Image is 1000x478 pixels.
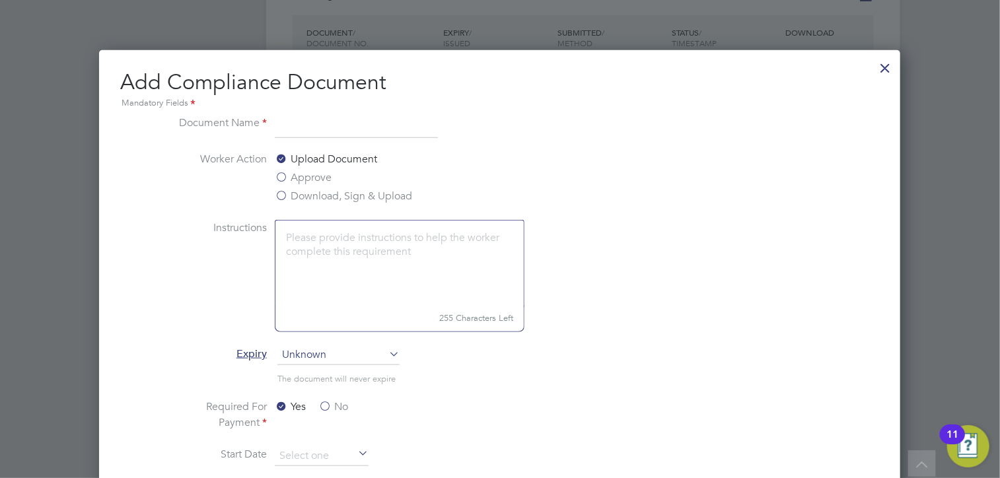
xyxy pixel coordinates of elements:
span: Unknown [277,345,400,365]
div: 11 [946,434,958,452]
label: No [318,399,348,415]
h2: Add Compliance Document [120,69,879,111]
span: The document will never expire [277,373,396,384]
label: Approve [275,170,332,186]
div: Mandatory Fields [120,96,879,111]
label: Upload Document [275,151,377,167]
button: Open Resource Center, 11 new notifications [947,425,989,467]
label: Required For Payment [168,399,267,430]
span: Expiry [236,347,267,360]
label: Download, Sign & Upload [275,188,412,204]
label: Yes [275,399,306,415]
label: Start Date [168,446,267,463]
label: Worker Action [168,151,267,204]
small: 255 Characters Left [275,305,524,332]
label: Instructions [168,220,267,329]
label: Document Name [168,115,267,136]
input: Select one [275,446,369,466]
